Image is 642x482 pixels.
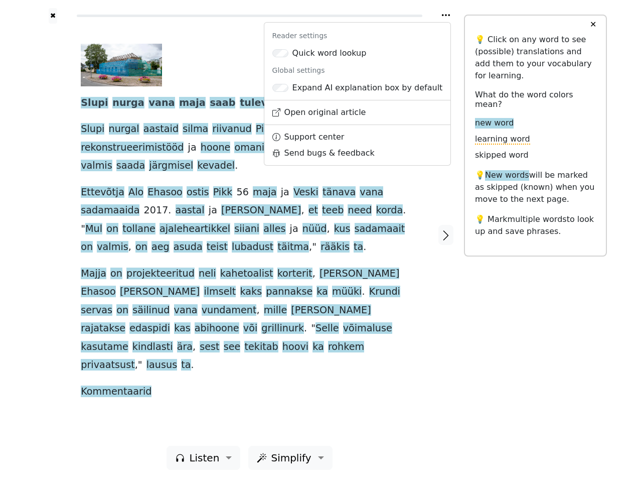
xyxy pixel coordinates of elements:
[264,80,451,96] a: Expand AI explanation box by default
[475,34,596,82] p: 💡 Click on any word to see (possible) translations and add them to your vocabulary for learning.
[132,304,170,317] span: säilinud
[291,304,371,317] span: [PERSON_NAME]
[81,123,104,136] span: Slupi
[81,142,184,154] span: rekonstrueerimistööd
[316,286,328,298] span: ka
[363,241,366,254] span: .
[475,150,529,161] span: skipped word
[201,142,231,154] span: hoone
[189,450,219,465] span: Listen
[475,169,596,205] p: 💡 will be marked as skipped (known) when you move to the next page.
[237,186,249,199] span: 56
[360,186,383,199] span: vana
[221,204,301,217] span: [PERSON_NAME]
[348,204,372,217] span: need
[149,160,193,172] span: järgmisel
[224,341,241,353] span: see
[129,322,170,335] span: edaspidi
[403,204,406,217] span: .
[263,223,285,235] span: alles
[174,241,203,254] span: asuda
[234,223,259,235] span: siiani
[315,322,339,335] span: Selle
[369,286,400,298] span: Krundi
[312,341,324,353] span: ka
[126,268,195,280] span: projekteeritud
[332,286,362,298] span: müüki
[264,27,451,45] div: Reader settings
[376,204,403,217] span: korda
[168,204,171,217] span: .
[128,241,131,254] span: ,
[261,322,304,335] span: grillinurk
[143,123,179,136] span: aastaid
[301,204,304,217] span: ,
[302,223,327,235] span: nüüd
[312,268,315,280] span: ,
[264,61,451,80] div: Global settings
[355,223,405,235] span: sadamaait
[322,204,344,217] span: teeb
[147,186,183,199] span: Ehasoo
[277,241,309,254] span: täitma
[264,104,451,120] a: Open original article
[116,160,145,172] span: saada
[244,341,278,353] span: tekitab
[248,446,332,470] button: Simplify
[240,286,262,298] span: kaks
[213,186,233,199] span: Pikk
[264,145,451,161] a: Send bugs & feedback
[81,97,108,109] span: Slupi
[197,160,235,172] span: kevadel
[49,8,57,24] button: ✖
[309,241,316,254] span: ,"
[320,241,350,254] span: rääkis
[148,97,175,109] span: vana
[177,341,193,353] span: ära
[81,186,124,199] span: Ettevõtja
[243,322,257,335] span: või
[264,129,451,145] a: Support center
[120,286,200,298] span: [PERSON_NAME]
[240,97,286,109] span: tulevaks
[81,223,85,235] span: "
[193,341,196,353] span: ,
[232,241,273,254] span: lubadust
[106,223,118,235] span: on
[135,241,147,254] span: on
[292,82,443,94] div: Expand AI explanation box by default
[195,322,239,335] span: abihoone
[174,322,191,335] span: kas
[81,322,125,335] span: rajatakse
[308,204,318,217] span: et
[475,118,514,129] span: new word
[475,213,596,237] p: 💡 Mark to look up and save phrases.
[292,47,367,59] div: Quick word lookup
[183,123,208,136] span: silma
[181,359,191,372] span: ta
[116,304,128,317] span: on
[343,322,392,335] span: võimaluse
[354,241,363,254] span: ta
[266,286,312,298] span: pannakse
[174,304,198,317] span: vana
[334,223,351,235] span: kus
[328,341,364,353] span: rohkem
[188,142,197,154] span: ja
[81,241,93,254] span: on
[81,304,112,317] span: servas
[220,268,273,280] span: kahetoalist
[277,268,312,280] span: korterit
[110,268,122,280] span: on
[191,359,194,372] span: .
[179,97,205,109] span: maja
[319,268,399,280] span: [PERSON_NAME]
[234,142,270,154] span: omanik
[81,386,151,398] span: Kommentaarid
[81,359,134,372] span: privaatsust
[144,204,169,217] span: 2017
[475,134,530,145] span: learning word
[256,123,275,136] span: Pikk
[210,97,235,109] span: saab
